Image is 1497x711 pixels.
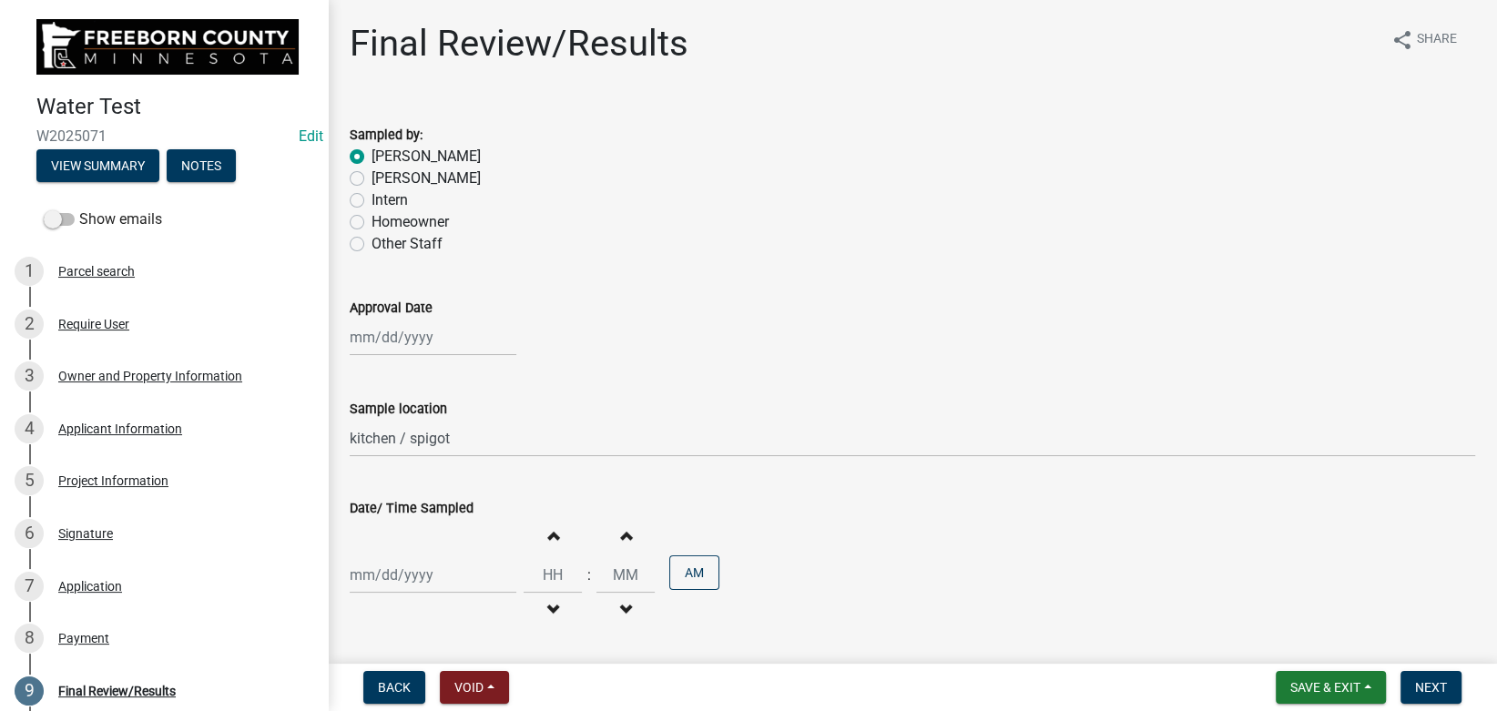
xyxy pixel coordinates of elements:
[1290,680,1360,695] span: Save & Exit
[350,302,433,315] label: Approval Date
[15,519,44,548] div: 6
[58,527,113,540] div: Signature
[596,556,655,594] input: Minutes
[299,127,323,145] a: Edit
[454,680,484,695] span: Void
[58,474,168,487] div: Project Information
[372,146,481,168] label: [PERSON_NAME]
[58,580,122,593] div: Application
[36,149,159,182] button: View Summary
[350,503,474,515] label: Date/ Time Sampled
[350,556,516,594] input: mm/dd/yyyy
[378,680,411,695] span: Back
[58,265,135,278] div: Parcel search
[299,127,323,145] wm-modal-confirm: Edit Application Number
[44,208,162,230] label: Show emails
[372,189,408,211] label: Intern
[36,19,299,75] img: Freeborn County, Minnesota
[1391,29,1413,51] i: share
[350,403,447,416] label: Sample location
[15,310,44,339] div: 2
[350,22,688,66] h1: Final Review/Results
[58,685,176,697] div: Final Review/Results
[1400,671,1461,704] button: Next
[15,676,44,706] div: 9
[58,370,242,382] div: Owner and Property Information
[15,257,44,286] div: 1
[15,572,44,601] div: 7
[167,149,236,182] button: Notes
[58,422,182,435] div: Applicant Information
[15,466,44,495] div: 5
[372,211,449,233] label: Homeowner
[36,159,159,174] wm-modal-confirm: Summary
[363,671,425,704] button: Back
[15,361,44,391] div: 3
[36,94,313,120] h4: Water Test
[350,129,423,142] label: Sampled by:
[58,318,129,330] div: Require User
[524,556,582,594] input: Hours
[350,319,516,356] input: mm/dd/yyyy
[1276,671,1386,704] button: Save & Exit
[36,127,291,145] span: W2025071
[440,671,509,704] button: Void
[372,233,443,255] label: Other Staff
[372,168,481,189] label: [PERSON_NAME]
[582,564,596,586] div: :
[1417,29,1457,51] span: Share
[1377,22,1472,57] button: shareShare
[1415,680,1447,695] span: Next
[15,414,44,443] div: 4
[167,159,236,174] wm-modal-confirm: Notes
[669,555,719,590] button: AM
[58,632,109,645] div: Payment
[15,624,44,653] div: 8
